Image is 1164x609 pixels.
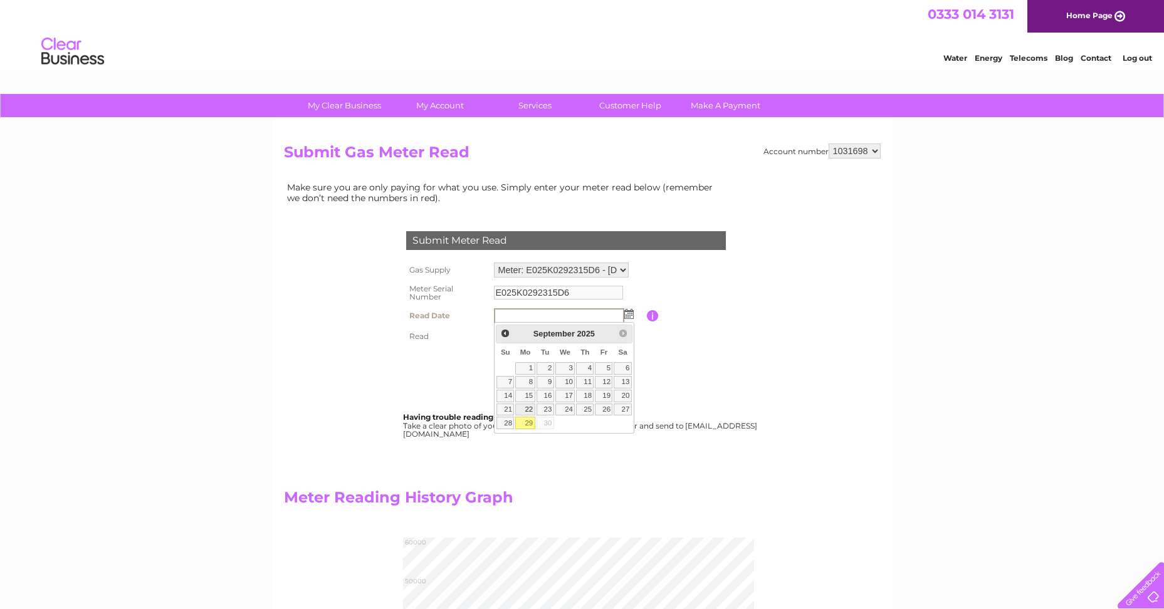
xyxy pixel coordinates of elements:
[614,403,631,416] a: 27
[576,403,594,416] a: 25
[537,362,554,375] a: 2
[580,348,589,356] span: Thursday
[763,143,881,159] div: Account number
[614,390,631,402] a: 20
[576,376,594,388] a: 11
[515,376,535,388] a: 8
[403,412,543,422] b: Having trouble reading your meter?
[537,390,554,402] a: 16
[286,7,879,61] div: Clear Business is a trading name of Verastar Limited (registered in [GEOGRAPHIC_DATA] No. 3667643...
[491,346,647,370] td: Are you sure the read you have entered is correct?
[614,376,631,388] a: 13
[496,390,514,402] a: 14
[576,390,594,402] a: 18
[406,231,726,250] div: Submit Meter Read
[403,305,491,326] th: Read Date
[500,328,510,338] span: Prev
[520,348,531,356] span: Monday
[403,259,491,281] th: Gas Supply
[403,281,491,306] th: Meter Serial Number
[1055,53,1073,63] a: Blog
[498,326,512,341] a: Prev
[647,310,659,321] input: Information
[537,376,554,388] a: 9
[515,403,535,416] a: 22
[614,362,631,375] a: 6
[576,362,594,375] a: 4
[595,390,612,402] a: 19
[595,362,612,375] a: 5
[975,53,1002,63] a: Energy
[595,403,612,416] a: 26
[555,403,575,416] a: 24
[560,348,570,356] span: Wednesday
[943,53,967,63] a: Water
[1081,53,1111,63] a: Contact
[284,489,723,513] h2: Meter Reading History Graph
[483,94,587,117] a: Services
[293,94,396,117] a: My Clear Business
[496,403,514,416] a: 21
[1010,53,1047,63] a: Telecoms
[579,94,682,117] a: Customer Help
[1123,53,1152,63] a: Log out
[496,376,514,388] a: 7
[515,390,535,402] a: 15
[284,179,723,206] td: Make sure you are only paying for what you use. Simply enter your meter read below (remember we d...
[674,94,777,117] a: Make A Payment
[555,376,575,388] a: 10
[595,376,612,388] a: 12
[533,329,575,338] span: September
[541,348,549,356] span: Tuesday
[624,309,634,319] img: ...
[619,348,627,356] span: Saturday
[928,6,1014,22] a: 0333 014 3131
[41,33,105,71] img: logo.png
[515,362,535,375] a: 1
[515,417,535,429] a: 29
[284,143,881,167] h2: Submit Gas Meter Read
[496,417,514,429] a: 28
[403,413,759,439] div: Take a clear photo of your readings, tell us which supply it's for and send to [EMAIL_ADDRESS][DO...
[600,348,608,356] span: Friday
[555,362,575,375] a: 3
[501,348,510,356] span: Sunday
[555,390,575,402] a: 17
[388,94,491,117] a: My Account
[537,403,554,416] a: 23
[577,329,594,338] span: 2025
[403,326,491,346] th: Read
